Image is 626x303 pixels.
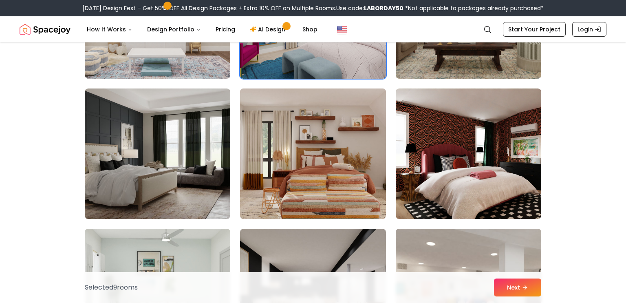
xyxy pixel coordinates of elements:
[82,4,544,12] div: [DATE] Design Fest – Get 50% OFF All Design Packages + Extra 10% OFF on Multiple Rooms.
[494,279,541,296] button: Next
[85,88,230,219] img: Room room-85
[85,283,138,292] p: Selected 9 room s
[80,21,139,38] button: How It Works
[236,85,389,222] img: Room room-86
[80,21,324,38] nav: Main
[20,21,71,38] img: Spacejoy Logo
[20,21,71,38] a: Spacejoy
[572,22,606,37] a: Login
[364,4,403,12] b: LABORDAY50
[336,4,403,12] span: Use code:
[141,21,207,38] button: Design Portfolio
[403,4,544,12] span: *Not applicable to packages already purchased*
[503,22,566,37] a: Start Your Project
[20,16,606,42] nav: Global
[337,24,347,34] img: United States
[396,88,541,219] img: Room room-87
[296,21,324,38] a: Shop
[243,21,294,38] a: AI Design
[209,21,242,38] a: Pricing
